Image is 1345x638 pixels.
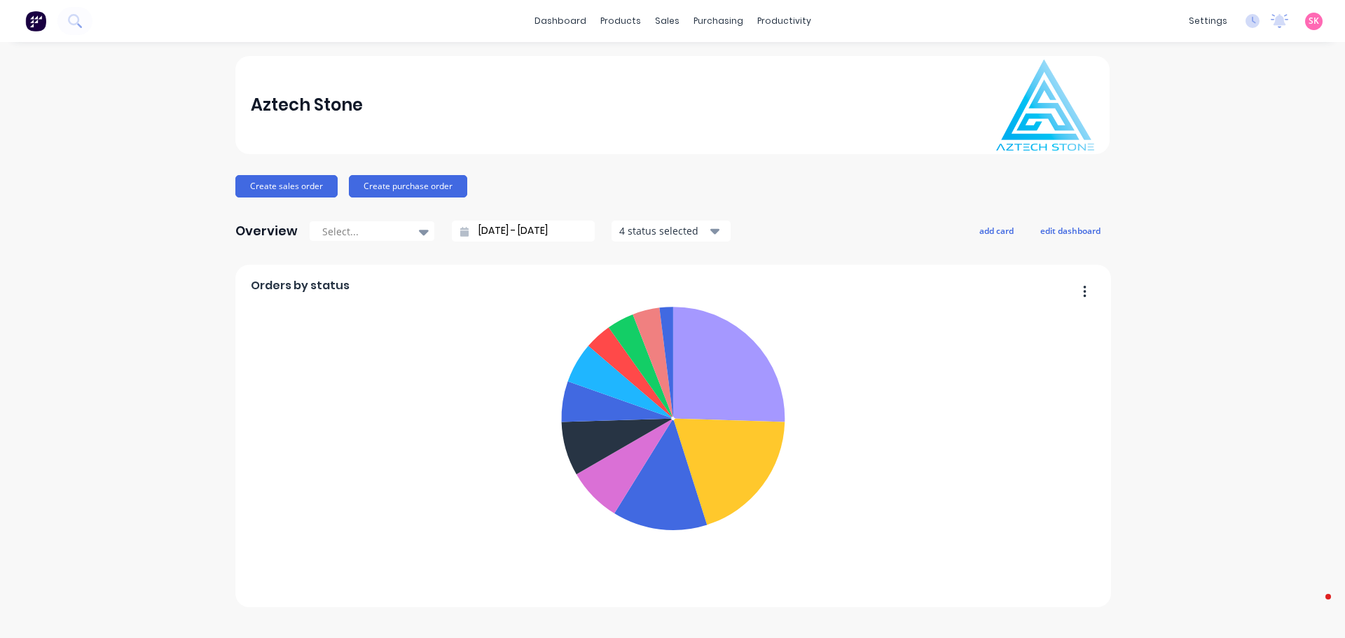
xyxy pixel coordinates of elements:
span: Orders by status [251,277,350,294]
div: sales [648,11,687,32]
div: Aztech Stone [251,91,363,119]
div: 4 status selected [619,223,708,238]
button: Create sales order [235,175,338,197]
a: dashboard [527,11,593,32]
iframe: Intercom live chat [1297,590,1331,624]
div: purchasing [687,11,750,32]
div: productivity [750,11,818,32]
button: edit dashboard [1031,221,1110,240]
div: Overview [235,217,298,245]
div: products [593,11,648,32]
button: 4 status selected [612,221,731,242]
div: settings [1182,11,1234,32]
img: Factory [25,11,46,32]
span: SK [1309,15,1319,27]
button: add card [970,221,1023,240]
button: Create purchase order [349,175,467,197]
img: Aztech Stone [996,60,1094,151]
